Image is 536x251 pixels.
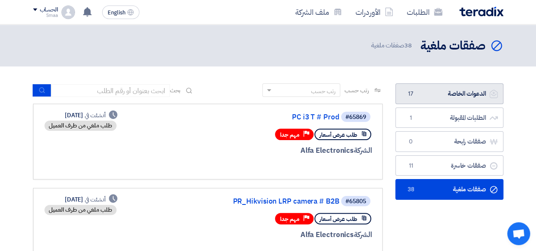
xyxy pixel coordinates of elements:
[406,185,416,194] span: 38
[40,6,58,14] div: الحساب
[507,222,530,245] a: Open chat
[319,131,357,139] span: طلب عرض أسعار
[168,145,372,156] div: Alfa Electronics
[311,87,336,96] div: رتب حسب
[65,195,117,204] div: [DATE]
[280,215,300,223] span: مهم جدا
[33,13,58,18] div: Smaa
[420,38,486,54] h2: صفقات ملغية
[345,199,366,204] div: #65805
[404,41,412,50] span: 38
[395,108,503,128] a: الطلبات المقبولة1
[371,41,414,50] span: صفقات ملغية
[459,7,503,17] img: Teradix logo
[65,111,117,120] div: [DATE]
[170,113,339,121] a: PC i3 T # Prod
[395,83,503,104] a: الدعوات الخاصة17
[349,2,400,22] a: الأوردرات
[168,229,372,240] div: Alfa Electronics
[345,114,366,120] div: #65869
[395,179,503,200] a: صفقات ملغية38
[400,2,449,22] a: الطلبات
[102,6,139,19] button: English
[280,131,300,139] span: مهم جدا
[85,195,105,204] span: أنشئت في
[44,205,117,215] div: طلب ملغي من طرف العميل
[44,121,117,131] div: طلب ملغي من طرف العميل
[406,114,416,122] span: 1
[406,90,416,98] span: 17
[406,162,416,170] span: 11
[108,10,125,16] span: English
[85,111,105,120] span: أنشئت في
[170,198,339,205] a: PR_Hikvision LRP camera # B2B
[395,131,503,152] a: صفقات رابحة0
[61,6,75,19] img: profile_test.png
[319,215,357,223] span: طلب عرض أسعار
[354,229,372,240] span: الشركة
[406,138,416,146] span: 0
[170,86,181,95] span: بحث
[344,86,369,95] span: رتب حسب
[354,145,372,156] span: الشركة
[395,155,503,176] a: صفقات خاسرة11
[51,84,170,97] input: ابحث بعنوان أو رقم الطلب
[289,2,349,22] a: ملف الشركة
